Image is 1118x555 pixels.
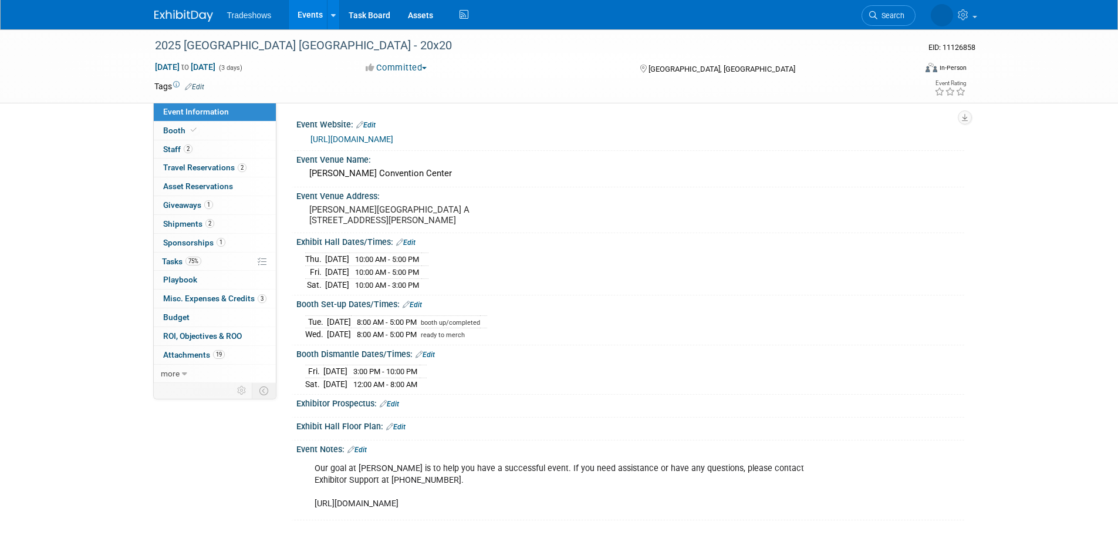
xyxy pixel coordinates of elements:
[217,238,225,247] span: 1
[204,200,213,209] span: 1
[325,278,349,291] td: [DATE]
[154,122,276,140] a: Booth
[163,181,233,191] span: Asset Reservations
[296,440,964,456] div: Event Notes:
[161,369,180,378] span: more
[305,378,323,390] td: Sat.
[151,35,898,56] div: 2025 [GEOGRAPHIC_DATA] [GEOGRAPHIC_DATA] - 20x20
[309,204,562,226] pre: [PERSON_NAME][GEOGRAPHIC_DATA] A [STREET_ADDRESS][PERSON_NAME]
[163,126,199,135] span: Booth
[323,365,347,378] td: [DATE]
[154,80,204,92] td: Tags
[154,103,276,121] a: Event Information
[310,134,393,144] a: [URL][DOMAIN_NAME]
[163,107,229,116] span: Event Information
[218,64,242,72] span: (3 days)
[163,331,242,341] span: ROI, Objectives & ROO
[862,5,916,26] a: Search
[238,163,246,172] span: 2
[163,144,192,154] span: Staff
[213,350,225,359] span: 19
[154,10,213,22] img: ExhibitDay
[355,268,419,277] span: 10:00 AM - 5:00 PM
[939,63,967,72] div: In-Person
[421,331,465,339] span: ready to merch
[163,200,213,210] span: Giveaways
[154,253,276,271] a: Tasks75%
[846,61,967,79] div: Event Format
[934,80,966,86] div: Event Rating
[353,380,417,389] span: 12:00 AM - 8:00 AM
[185,257,201,265] span: 75%
[154,290,276,308] a: Misc. Expenses & Credits3
[305,164,955,183] div: [PERSON_NAME] Convention Center
[296,418,964,433] div: Exhibit Hall Floor Plan:
[154,271,276,289] a: Playbook
[396,238,416,247] a: Edit
[163,238,225,247] span: Sponsorships
[421,319,480,327] span: booth up/completed
[305,253,325,266] td: Thu.
[163,275,197,284] span: Playbook
[154,365,276,383] a: more
[323,378,347,390] td: [DATE]
[184,144,192,153] span: 2
[325,266,349,279] td: [DATE]
[154,308,276,327] a: Budget
[185,83,204,91] a: Edit
[154,215,276,233] a: Shipments2
[154,140,276,159] a: Staff2
[163,350,225,359] span: Attachments
[258,294,266,303] span: 3
[648,65,795,73] span: [GEOGRAPHIC_DATA], [GEOGRAPHIC_DATA]
[357,318,417,327] span: 8:00 AM - 5:00 PM
[327,315,351,328] td: [DATE]
[306,457,835,516] div: Our goal at [PERSON_NAME] is to help you have a successful event. If you need assistance or have ...
[362,62,431,74] button: Committed
[928,43,975,52] span: Event ID: 11126858
[154,234,276,252] a: Sponsorships1
[296,187,964,202] div: Event Venue Address:
[154,327,276,345] a: ROI, Objectives & ROO
[380,400,399,408] a: Edit
[154,196,276,214] a: Giveaways1
[926,63,937,72] img: Format-Inperson.png
[305,315,327,328] td: Tue.
[386,423,406,431] a: Edit
[227,11,272,20] span: Tradeshows
[180,62,191,72] span: to
[163,312,190,322] span: Budget
[327,328,351,341] td: [DATE]
[356,121,376,129] a: Edit
[163,294,266,303] span: Misc. Expenses & Credits
[931,4,953,26] img: Janet Wong
[416,351,435,359] a: Edit
[357,330,417,339] span: 8:00 AM - 5:00 PM
[296,116,964,131] div: Event Website:
[355,255,419,264] span: 10:00 AM - 5:00 PM
[154,159,276,177] a: Travel Reservations2
[353,367,417,376] span: 3:00 PM - 10:00 PM
[154,346,276,364] a: Attachments19
[163,163,246,172] span: Travel Reservations
[296,233,964,248] div: Exhibit Hall Dates/Times:
[347,446,367,454] a: Edit
[305,278,325,291] td: Sat.
[325,253,349,266] td: [DATE]
[154,177,276,196] a: Asset Reservations
[296,395,964,410] div: Exhibitor Prospectus:
[403,301,422,309] a: Edit
[205,219,214,228] span: 2
[252,383,276,398] td: Toggle Event Tabs
[296,295,964,311] div: Booth Set-up Dates/Times:
[305,328,327,341] td: Wed.
[296,345,964,361] div: Booth Dismantle Dates/Times:
[305,365,323,378] td: Fri.
[163,219,214,228] span: Shipments
[877,11,904,20] span: Search
[296,151,964,166] div: Event Venue Name:
[191,127,197,133] i: Booth reservation complete
[154,62,216,72] span: [DATE] [DATE]
[355,281,419,290] span: 10:00 AM - 3:00 PM
[162,257,201,266] span: Tasks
